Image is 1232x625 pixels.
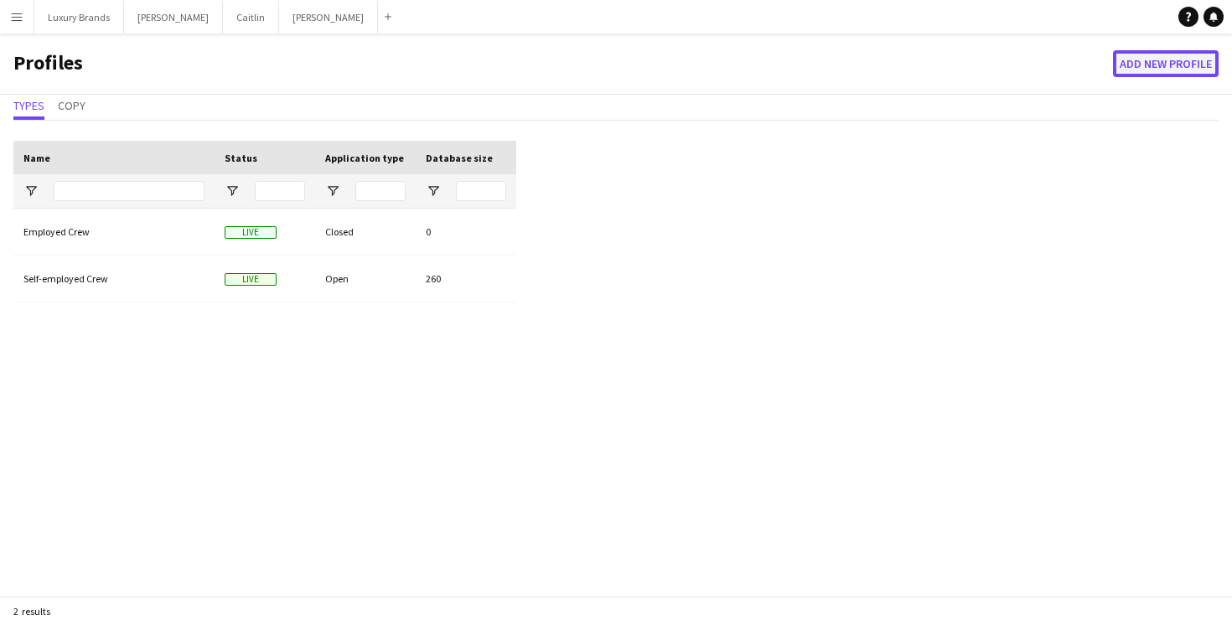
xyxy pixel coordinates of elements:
button: Luxury Brands [34,1,124,34]
button: Open Filter Menu [426,183,441,199]
button: Open Filter Menu [23,183,39,199]
h1: Profiles [13,50,83,77]
div: 0 [416,209,516,255]
button: Caitlin [223,1,279,34]
input: Database size Filter Input [456,181,506,201]
span: Name [23,152,50,164]
button: Open Filter Menu [225,183,240,199]
span: Live [225,273,277,286]
button: Open Filter Menu [325,183,340,199]
span: Status [225,152,257,164]
span: Types [13,100,44,111]
div: Open [315,256,416,302]
div: Employed Crew [13,209,215,255]
span: Live [225,226,277,239]
button: Add new Profile [1113,50,1219,77]
input: Status Filter Input [255,181,305,201]
div: Self-employed Crew [13,256,215,302]
input: Name Filter Input [54,181,204,201]
span: Database size [426,152,493,164]
div: Closed [315,209,416,255]
button: [PERSON_NAME] [124,1,223,34]
span: Application type [325,152,404,164]
input: Application type Filter Input [355,181,406,201]
span: Copy [58,100,85,111]
div: 260 [416,256,516,302]
button: [PERSON_NAME] [279,1,378,34]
